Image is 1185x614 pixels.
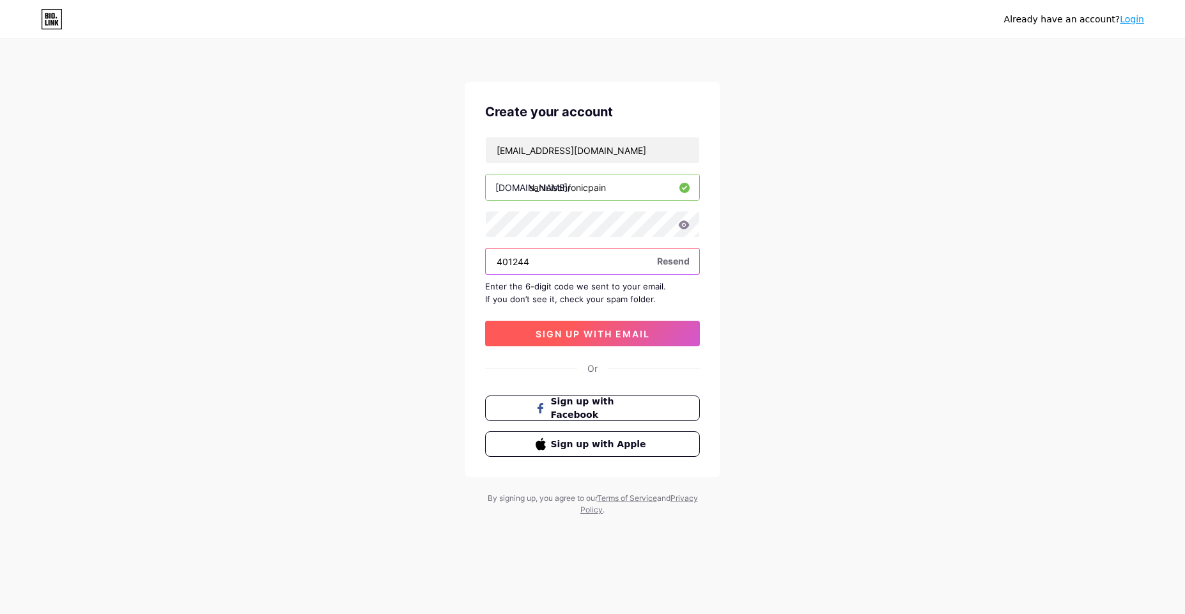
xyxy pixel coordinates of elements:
span: Sign up with Apple [551,438,650,451]
div: Or [587,362,598,375]
a: Login [1120,14,1144,24]
input: username [486,174,699,200]
button: Sign up with Apple [485,431,700,457]
div: Enter the 6-digit code we sent to your email. If you don’t see it, check your spam folder. [485,280,700,305]
div: Already have an account? [1004,13,1144,26]
button: sign up with email [485,321,700,346]
div: By signing up, you agree to our and . [484,493,701,516]
input: Email [486,137,699,163]
button: Sign up with Facebook [485,395,700,421]
a: Terms of Service [597,493,657,503]
div: [DOMAIN_NAME]/ [495,181,571,194]
span: sign up with email [536,328,650,339]
input: Paste login code [486,249,699,274]
span: Resend [657,254,690,268]
span: Sign up with Facebook [551,395,650,422]
div: Create your account [485,102,700,121]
